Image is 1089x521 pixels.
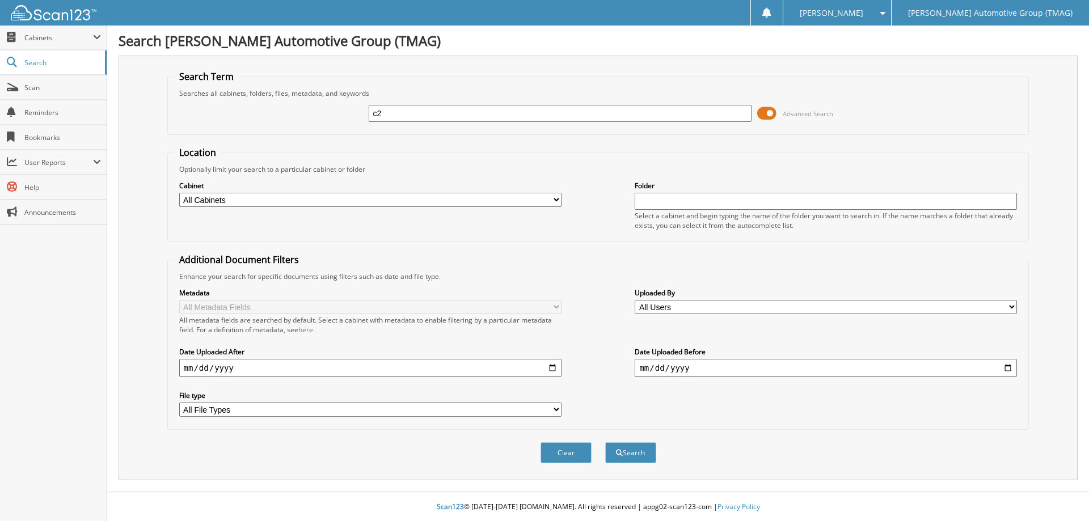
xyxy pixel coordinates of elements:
[437,502,464,511] span: Scan123
[541,442,592,463] button: Clear
[179,347,562,357] label: Date Uploaded After
[24,33,93,43] span: Cabinets
[179,359,562,377] input: start
[783,109,833,118] span: Advanced Search
[179,288,562,298] label: Metadata
[24,83,101,92] span: Scan
[119,31,1078,50] h1: Search [PERSON_NAME] Automotive Group (TMAG)
[174,253,305,266] legend: Additional Document Filters
[107,493,1089,521] div: © [DATE]-[DATE] [DOMAIN_NAME]. All rights reserved | appg02-scan123-com |
[1032,467,1089,521] iframe: Chat Widget
[635,181,1017,190] label: Folder
[635,211,1017,230] div: Select a cabinet and begin typing the name of the folder you want to search in. If the name match...
[24,158,93,167] span: User Reports
[635,347,1017,357] label: Date Uploaded Before
[174,70,239,83] legend: Search Term
[11,5,96,20] img: scan123-logo-white.svg
[179,391,562,400] label: File type
[24,133,101,142] span: Bookmarks
[174,272,1023,281] div: Enhance your search for specific documents using filters such as date and file type.
[24,183,101,192] span: Help
[635,359,1017,377] input: end
[908,10,1073,16] span: [PERSON_NAME] Automotive Group (TMAG)
[174,146,222,159] legend: Location
[24,58,99,67] span: Search
[24,207,101,217] span: Announcements
[174,164,1023,174] div: Optionally limit your search to a particular cabinet or folder
[24,108,101,117] span: Reminders
[605,442,656,463] button: Search
[635,288,1017,298] label: Uploaded By
[717,502,760,511] a: Privacy Policy
[298,325,313,334] a: here
[174,88,1023,98] div: Searches all cabinets, folders, files, metadata, and keywords
[800,10,863,16] span: [PERSON_NAME]
[179,315,562,334] div: All metadata fields are searched by default. Select a cabinet with metadata to enable filtering b...
[179,181,562,190] label: Cabinet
